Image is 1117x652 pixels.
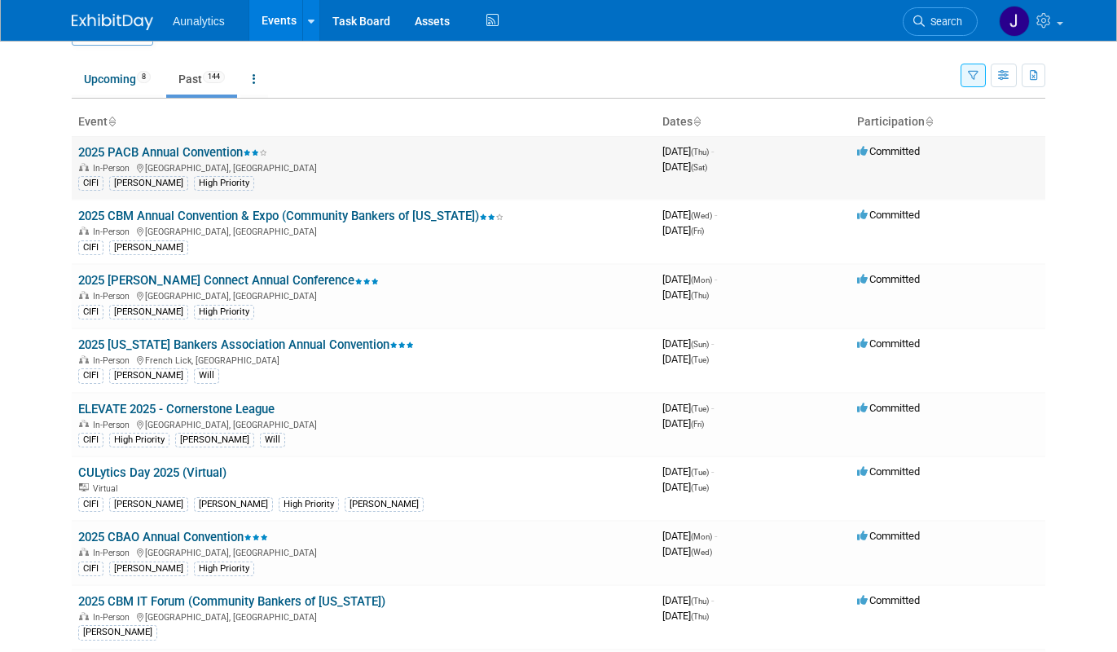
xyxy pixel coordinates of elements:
[78,594,385,609] a: 2025 CBM IT Forum (Community Bankers of [US_STATE])
[691,148,709,156] span: (Thu)
[662,545,712,557] span: [DATE]
[662,594,714,606] span: [DATE]
[109,497,188,512] div: [PERSON_NAME]
[691,163,707,172] span: (Sat)
[173,15,225,28] span: Aunalytics
[93,227,134,237] span: In-Person
[194,562,254,576] div: High Priority
[109,240,188,255] div: [PERSON_NAME]
[691,404,709,413] span: (Tue)
[93,420,134,430] span: In-Person
[857,209,920,221] span: Committed
[72,64,163,95] a: Upcoming8
[93,548,134,558] span: In-Person
[711,465,714,478] span: -
[79,420,89,428] img: In-Person Event
[662,161,707,173] span: [DATE]
[857,273,920,285] span: Committed
[79,548,89,556] img: In-Person Event
[857,465,920,478] span: Committed
[691,532,712,541] span: (Mon)
[662,481,709,493] span: [DATE]
[662,610,709,622] span: [DATE]
[903,7,978,36] a: Search
[662,337,714,350] span: [DATE]
[78,224,649,237] div: [GEOGRAPHIC_DATA], [GEOGRAPHIC_DATA]
[691,468,709,477] span: (Tue)
[79,355,89,363] img: In-Person Event
[79,612,89,620] img: In-Person Event
[662,273,717,285] span: [DATE]
[691,340,709,349] span: (Sun)
[78,545,649,558] div: [GEOGRAPHIC_DATA], [GEOGRAPHIC_DATA]
[78,240,103,255] div: CIFI
[662,209,717,221] span: [DATE]
[691,483,709,492] span: (Tue)
[78,161,649,174] div: [GEOGRAPHIC_DATA], [GEOGRAPHIC_DATA]
[78,625,157,640] div: [PERSON_NAME]
[72,14,153,30] img: ExhibitDay
[109,305,188,319] div: [PERSON_NAME]
[925,115,933,128] a: Sort by Participation Type
[166,64,237,95] a: Past144
[711,337,714,350] span: -
[711,402,714,414] span: -
[691,612,709,621] span: (Thu)
[79,163,89,171] img: In-Person Event
[78,610,649,623] div: [GEOGRAPHIC_DATA], [GEOGRAPHIC_DATA]
[79,291,89,299] img: In-Person Event
[78,353,649,366] div: French Lick, [GEOGRAPHIC_DATA]
[662,224,704,236] span: [DATE]
[78,417,649,430] div: [GEOGRAPHIC_DATA], [GEOGRAPHIC_DATA]
[662,145,714,157] span: [DATE]
[78,145,267,160] a: 2025 PACB Annual Convention
[857,594,920,606] span: Committed
[109,562,188,576] div: [PERSON_NAME]
[691,275,712,284] span: (Mon)
[93,612,134,623] span: In-Person
[109,433,169,447] div: High Priority
[78,433,103,447] div: CIFI
[851,108,1045,136] th: Participation
[715,273,717,285] span: -
[194,176,254,191] div: High Priority
[93,163,134,174] span: In-Person
[93,291,134,302] span: In-Person
[662,417,704,430] span: [DATE]
[691,227,704,236] span: (Fri)
[999,6,1030,37] img: Julie Grisanti-Cieslak
[78,497,103,512] div: CIFI
[78,305,103,319] div: CIFI
[711,594,714,606] span: -
[175,433,254,447] div: [PERSON_NAME]
[691,355,709,364] span: (Tue)
[691,291,709,300] span: (Thu)
[345,497,424,512] div: [PERSON_NAME]
[857,402,920,414] span: Committed
[78,562,103,576] div: CIFI
[78,209,504,223] a: 2025 CBM Annual Convention & Expo (Community Bankers of [US_STATE])
[137,71,151,83] span: 8
[93,355,134,366] span: In-Person
[691,211,712,220] span: (Wed)
[79,227,89,235] img: In-Person Event
[693,115,701,128] a: Sort by Start Date
[93,483,122,494] span: Virtual
[72,108,656,136] th: Event
[662,402,714,414] span: [DATE]
[109,368,188,383] div: [PERSON_NAME]
[194,497,273,512] div: [PERSON_NAME]
[109,176,188,191] div: [PERSON_NAME]
[691,597,709,606] span: (Thu)
[78,465,226,480] a: CULytics Day 2025 (Virtual)
[78,176,103,191] div: CIFI
[79,483,89,491] img: Virtual Event
[691,548,712,557] span: (Wed)
[279,497,339,512] div: High Priority
[857,337,920,350] span: Committed
[194,368,219,383] div: Will
[857,145,920,157] span: Committed
[78,530,268,544] a: 2025 CBAO Annual Convention
[78,289,649,302] div: [GEOGRAPHIC_DATA], [GEOGRAPHIC_DATA]
[662,289,709,301] span: [DATE]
